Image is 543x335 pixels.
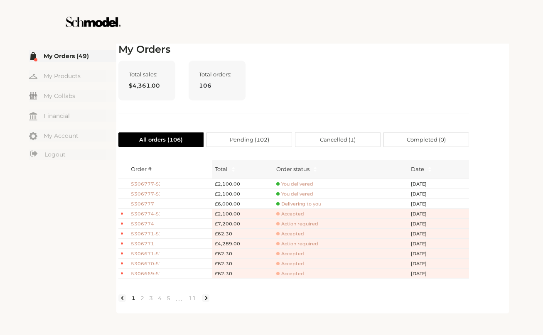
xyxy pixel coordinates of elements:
[139,133,183,147] span: All orders ( 106 )
[212,219,274,229] td: £7,200.00
[131,260,160,267] span: 5306670-S1
[276,261,304,267] span: Accepted
[173,293,186,303] span: •••
[131,220,160,227] span: 5306774
[29,132,37,140] img: my-account.svg
[29,50,116,161] div: Menu
[212,269,274,279] td: £62.30
[230,133,269,147] span: Pending ( 102 )
[155,294,164,302] a: 4
[186,294,199,302] a: 11
[29,130,116,142] a: My Account
[128,160,212,179] th: Order #
[29,90,116,102] a: My Collabs
[276,251,304,257] span: Accepted
[131,210,160,218] span: 5306774-S1
[212,199,274,209] td: £6,000.00
[411,210,436,218] span: [DATE]
[131,270,160,277] span: 5306669-S1
[411,240,436,247] span: [DATE]
[212,229,274,239] td: £62.30
[129,81,165,90] span: $4,361.00
[131,250,160,257] span: 5306671-S1
[313,169,317,173] span: caret-down
[313,166,317,170] span: caret-up
[215,165,228,173] span: Total
[212,209,274,219] td: £2,100.00
[131,230,160,237] span: 5306771-S1
[212,239,274,249] td: £4,289.00
[428,166,432,170] span: caret-up
[411,230,436,237] span: [DATE]
[164,294,173,302] a: 5
[212,249,274,259] td: £62.30
[212,189,274,199] td: £2,100.00
[231,169,236,173] span: caret-down
[411,165,424,173] span: Date
[29,110,116,122] a: Financial
[199,81,235,90] span: 106
[29,52,37,60] img: my-order.svg
[276,191,313,197] span: You delivered
[29,149,116,160] a: Logout
[29,50,116,62] a: My Orders (49)
[276,231,304,237] span: Accepted
[411,220,436,227] span: [DATE]
[147,294,155,302] a: 3
[131,240,160,247] span: 5306771
[29,92,37,100] img: my-friends.svg
[276,181,313,187] span: You delivered
[411,191,436,198] span: [DATE]
[173,291,186,305] li: Next 5 Pages
[118,44,469,56] h2: My Orders
[276,211,304,217] span: Accepted
[276,221,318,227] span: Action required
[231,166,236,170] span: caret-up
[411,260,436,267] span: [DATE]
[411,181,436,188] span: [DATE]
[129,71,165,78] span: Total sales:
[320,133,356,147] span: Cancelled ( 1 )
[118,294,126,302] li: Previous Page
[131,191,160,198] span: 5306777-S1
[212,179,274,189] td: £2,100.00
[276,241,318,247] span: Action required
[129,294,138,302] a: 1
[202,294,209,302] li: Next Page
[138,294,147,302] a: 2
[131,201,160,208] span: 5306777
[29,70,116,82] a: My Products
[411,250,436,257] span: [DATE]
[428,169,432,173] span: caret-down
[276,271,304,277] span: Accepted
[276,165,310,173] div: Order status
[276,201,321,207] span: Delivering to you
[212,259,274,269] td: £62.30
[407,133,446,147] span: Completed ( 0 )
[411,201,436,208] span: [DATE]
[131,181,160,188] span: 5306777-S2
[199,71,235,78] span: Total orders:
[29,72,37,81] img: my-hanger.svg
[411,270,436,277] span: [DATE]
[29,112,37,120] img: my-financial.svg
